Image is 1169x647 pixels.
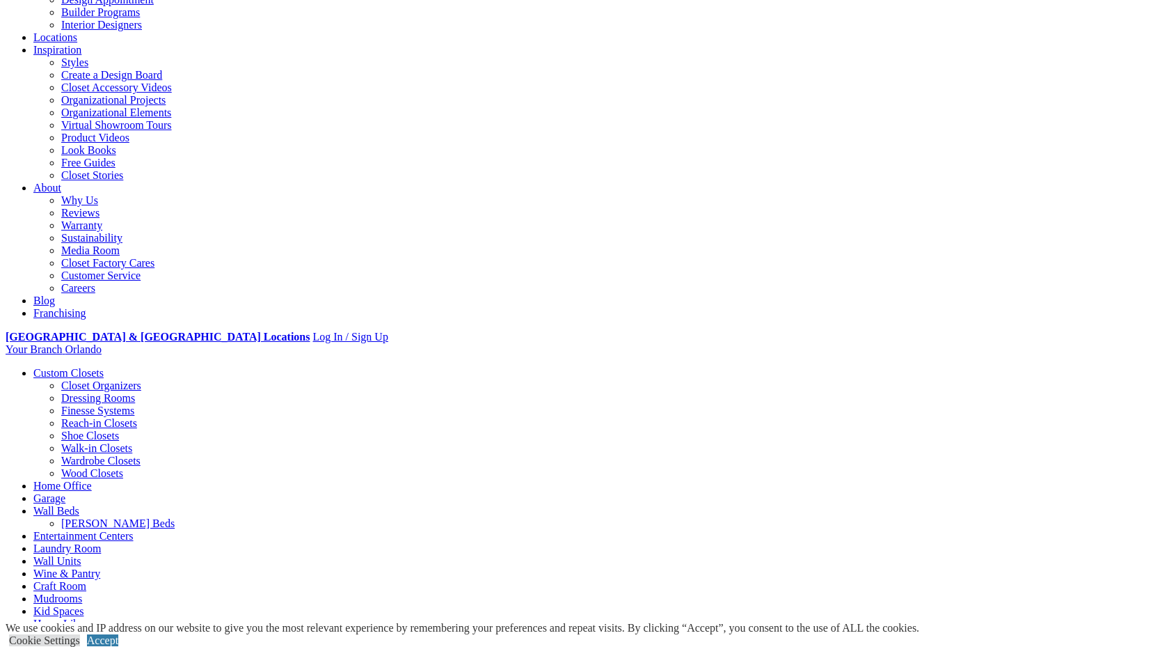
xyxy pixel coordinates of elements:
[61,282,95,294] a: Careers
[61,392,135,404] a: Dressing Rooms
[61,405,134,416] a: Finesse Systems
[33,593,82,605] a: Mudrooms
[6,622,919,634] div: We use cookies and IP address on our website to give you the most relevant experience by remember...
[61,207,100,219] a: Reviews
[61,244,120,256] a: Media Room
[33,568,100,579] a: Wine & Pantry
[61,194,98,206] a: Why Us
[6,343,62,355] span: Your Branch
[61,94,166,106] a: Organizational Projects
[312,331,388,343] a: Log In / Sign Up
[61,157,116,169] a: Free Guides
[61,144,116,156] a: Look Books
[61,219,102,231] a: Warranty
[61,56,88,68] a: Styles
[33,480,92,492] a: Home Office
[61,417,137,429] a: Reach-in Closets
[61,119,172,131] a: Virtual Showroom Tours
[61,455,141,467] a: Wardrobe Closets
[9,634,80,646] a: Cookie Settings
[33,605,83,617] a: Kid Spaces
[87,634,118,646] a: Accept
[61,270,141,281] a: Customer Service
[61,257,154,269] a: Closet Factory Cares
[33,555,81,567] a: Wall Units
[61,517,175,529] a: [PERSON_NAME] Beds
[61,380,141,391] a: Closet Organizers
[61,232,122,244] a: Sustainability
[65,343,101,355] span: Orlando
[33,182,61,194] a: About
[33,307,86,319] a: Franchising
[61,132,129,143] a: Product Videos
[33,543,101,554] a: Laundry Room
[61,442,132,454] a: Walk-in Closets
[33,367,104,379] a: Custom Closets
[61,467,123,479] a: Wood Closets
[33,492,65,504] a: Garage
[6,343,102,355] a: Your Branch Orlando
[61,169,123,181] a: Closet Stories
[33,31,77,43] a: Locations
[61,430,119,442] a: Shoe Closets
[61,81,172,93] a: Closet Accessory Videos
[61,69,162,81] a: Create a Design Board
[33,530,134,542] a: Entertainment Centers
[6,331,310,343] a: [GEOGRAPHIC_DATA] & [GEOGRAPHIC_DATA] Locations
[61,19,142,31] a: Interior Designers
[33,580,86,592] a: Craft Room
[61,107,171,118] a: Organizational Elements
[33,618,97,630] a: Home Library
[33,505,79,517] a: Wall Beds
[61,6,140,18] a: Builder Programs
[33,44,81,56] a: Inspiration
[33,295,55,306] a: Blog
